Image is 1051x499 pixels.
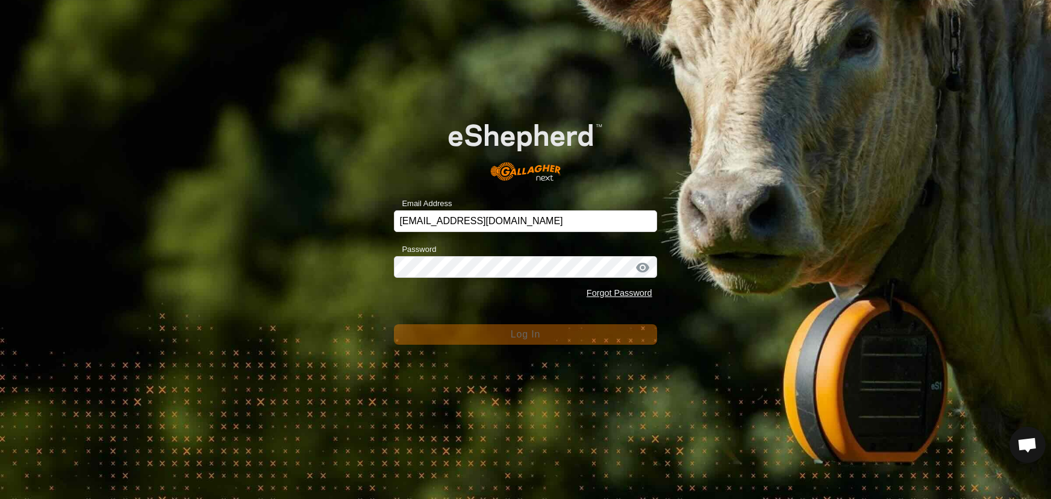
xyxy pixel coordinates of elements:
a: Forgot Password [587,288,652,298]
img: E-shepherd Logo [420,102,631,192]
div: Open chat [1009,427,1046,463]
label: Password [394,243,436,256]
input: Email Address [394,210,656,232]
button: Log In [394,324,656,345]
span: Log In [511,329,540,339]
label: Email Address [394,198,452,210]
